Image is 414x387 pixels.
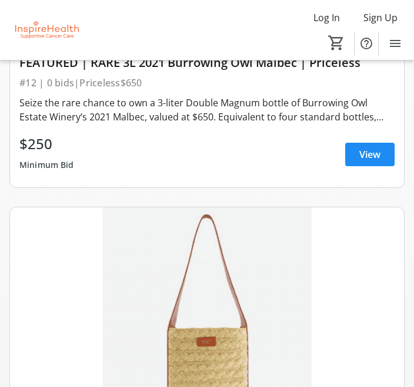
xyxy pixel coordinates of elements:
[7,8,85,52] img: InspireHealth Supportive Cancer Care's Logo
[359,147,380,161] span: View
[313,11,340,25] span: Log In
[363,11,398,25] span: Sign Up
[19,75,395,91] div: #12 | 0 bids | Priceless $650
[19,154,74,176] div: Minimum Bid
[19,56,395,70] div: FEATURED | RARE 3L 2021 Burrowing Owl Malbec | Priceless
[326,32,347,53] button: Cart
[345,143,395,166] a: View
[354,8,407,27] button: Sign Up
[19,133,74,154] div: $250
[304,8,349,27] button: Log In
[383,32,407,55] button: Menu
[355,32,378,55] button: Help
[19,96,395,124] div: Seize the rare chance to own a 3-liter Double Magnum bottle of Burrowing Owl Estate Winery’s 2021...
